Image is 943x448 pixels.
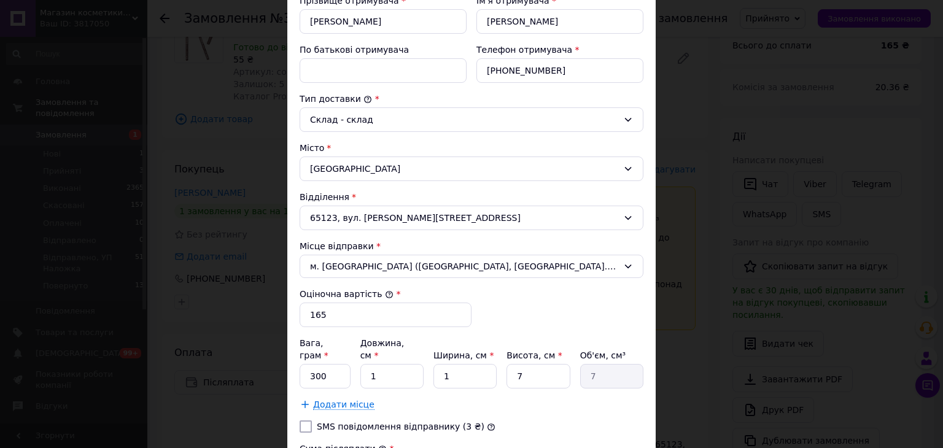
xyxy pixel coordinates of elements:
label: Висота, см [506,350,562,360]
div: Об'єм, см³ [580,349,643,361]
label: Ширина, см [433,350,494,360]
span: Додати місце [313,400,374,410]
div: [GEOGRAPHIC_DATA] [300,156,643,181]
label: По батькові отримувача [300,45,409,55]
label: Довжина, см [360,338,405,360]
div: Відділення [300,191,643,203]
div: Місто [300,142,643,154]
label: SMS повідомлення відправнику (3 ₴) [317,422,484,431]
input: +380 [476,58,643,83]
div: 65123, вул. [PERSON_NAME][STREET_ADDRESS] [300,206,643,230]
span: м. [GEOGRAPHIC_DATA] ([GEOGRAPHIC_DATA], [GEOGRAPHIC_DATA].); 69104, вул. [STREET_ADDRESS] [310,260,618,272]
div: Місце відправки [300,240,643,252]
div: Тип доставки [300,93,643,105]
div: Склад - склад [310,113,618,126]
label: Телефон отримувача [476,45,572,55]
label: Вага, грам [300,338,328,360]
label: Оціночна вартість [300,289,394,299]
